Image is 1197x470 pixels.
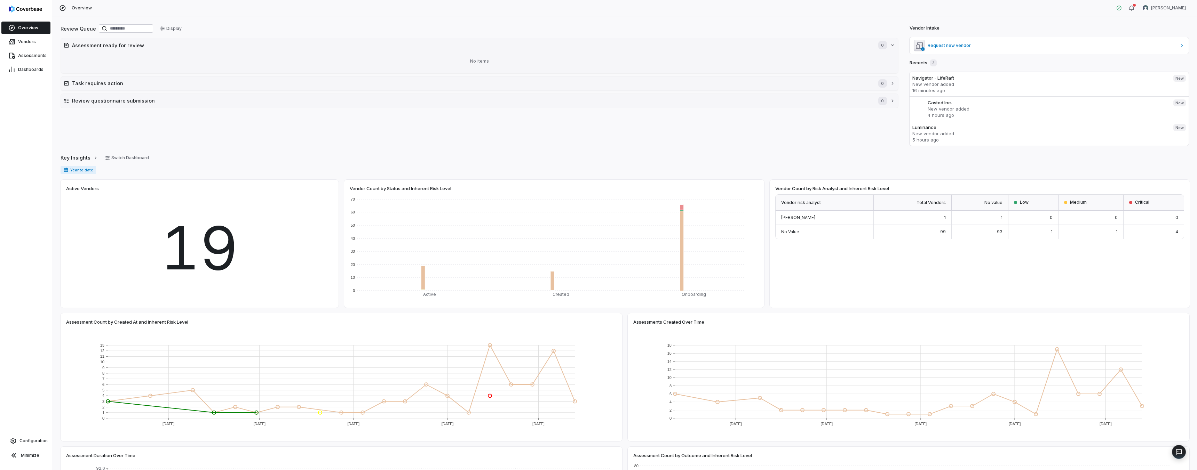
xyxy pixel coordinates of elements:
[912,81,1168,87] p: New vendor added
[1,63,50,76] a: Dashboards
[633,319,704,325] span: Assessments Created Over Time
[161,203,238,293] span: 19
[442,422,454,426] text: [DATE]
[928,99,1168,106] h3: Casted Inc.
[910,72,1189,96] a: Navigator - LifeRaftNew vendor added16 minutes agoNew
[1100,422,1112,426] text: [DATE]
[730,422,742,426] text: [DATE]
[1151,5,1186,11] span: [PERSON_NAME]
[775,185,889,192] span: Vendor Count by Risk Analyst and Inherent Risk Level
[669,384,672,388] text: 8
[667,351,672,355] text: 16
[1175,215,1178,220] span: 0
[928,106,1168,112] p: New vendor added
[61,76,898,90] button: Task requires action0
[1139,3,1190,13] button: Adeola Ajiginni avatar[PERSON_NAME]
[18,67,43,72] span: Dashboards
[1,49,50,62] a: Assessments
[19,438,48,444] span: Configuration
[532,422,545,426] text: [DATE]
[1173,124,1186,131] span: New
[100,349,104,353] text: 12
[61,94,898,108] button: Review questionnaire submission0
[928,112,1168,118] p: 4 hours ago
[1,35,50,48] a: Vendors
[351,275,355,279] text: 10
[669,408,672,412] text: 2
[940,229,946,234] span: 99
[667,375,672,380] text: 10
[912,75,1168,81] h3: Navigator - LifeRaft
[100,360,104,364] text: 10
[58,151,100,165] button: Key Insights
[667,367,672,372] text: 12
[353,289,355,293] text: 0
[350,185,451,192] span: Vendor Count by Status and Inherent Risk Level
[351,223,355,227] text: 50
[102,394,104,398] text: 4
[669,400,672,404] text: 4
[878,79,887,88] span: 0
[72,80,871,87] h2: Task requires action
[1051,229,1053,234] span: 1
[162,422,175,426] text: [DATE]
[61,151,98,165] a: Key Insights
[928,43,1177,48] span: Request new vendor
[878,97,887,105] span: 0
[61,154,90,161] span: Key Insights
[351,236,355,241] text: 40
[1115,215,1118,220] span: 0
[102,416,104,420] text: 0
[1116,229,1118,234] span: 1
[912,137,1168,143] p: 5 hours ago
[1135,200,1149,205] span: Critical
[102,388,104,392] text: 5
[9,6,42,13] img: Coverbase logo
[781,229,799,234] span: No Value
[669,392,672,396] text: 6
[100,343,104,347] text: 13
[102,366,104,370] text: 9
[66,185,99,192] span: Active Vendors
[351,262,355,267] text: 20
[18,39,36,44] span: Vendors
[1050,215,1053,220] span: 0
[3,435,49,447] a: Configuration
[63,168,68,172] svg: Date range for report
[910,37,1189,54] a: Request new vendor
[944,215,946,220] span: 1
[912,87,1168,94] p: 16 minutes ago
[912,130,1168,137] p: New vendor added
[72,5,92,11] span: Overview
[776,195,874,211] div: Vendor risk analyst
[100,354,104,358] text: 11
[3,448,49,462] button: Minimize
[1009,422,1021,426] text: [DATE]
[348,422,360,426] text: [DATE]
[915,422,927,426] text: [DATE]
[910,96,1189,121] a: Casted Inc.New vendor added4 hours agoNew
[72,42,871,49] h2: Assessment ready for review
[102,405,104,409] text: 2
[1175,229,1178,234] span: 4
[351,210,355,214] text: 60
[874,195,952,211] div: Total Vendors
[102,399,104,404] text: 3
[878,41,887,49] span: 0
[1173,99,1186,106] span: New
[1173,75,1186,82] span: New
[102,382,104,387] text: 6
[1143,5,1148,11] img: Adeola Ajiginni avatar
[667,343,672,347] text: 18
[351,197,355,201] text: 70
[253,422,265,426] text: [DATE]
[66,319,188,325] span: Assessment Count by Created At and Inherent Risk Level
[930,59,937,66] span: 3
[156,23,186,34] button: Display
[912,124,1168,130] h3: Luminance
[910,121,1189,146] a: LuminanceNew vendor added5 hours agoNew
[910,25,940,32] h2: Vendor Intake
[102,411,104,415] text: 1
[821,422,833,426] text: [DATE]
[18,53,47,58] span: Assessments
